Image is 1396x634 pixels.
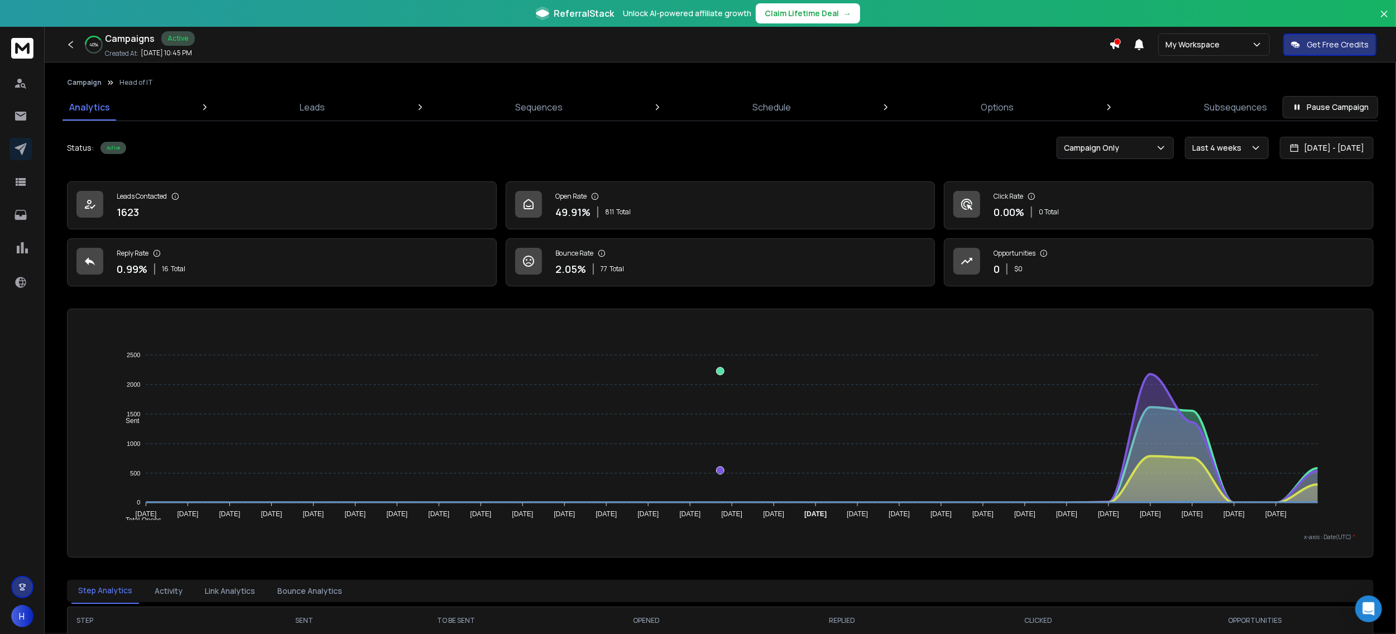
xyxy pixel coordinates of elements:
button: Campaign [67,78,102,87]
a: Subsequences [1197,94,1274,121]
a: Sequences [508,94,569,121]
p: 0 Total [1039,208,1059,217]
p: Options [981,100,1014,114]
tspan: [DATE] [303,510,324,518]
p: 0.00 % [994,204,1024,220]
p: Get Free Credits [1307,39,1369,50]
button: H [11,605,33,627]
th: STEP [68,607,245,634]
tspan: [DATE] [763,510,784,518]
p: Schedule [752,100,791,114]
a: Options [975,94,1021,121]
button: Get Free Credits [1283,33,1376,56]
button: [DATE] - [DATE] [1280,137,1374,159]
p: My Workspace [1165,39,1224,50]
p: 0 [994,261,1000,277]
button: Bounce Analytics [271,579,349,603]
tspan: 500 [130,470,140,477]
tspan: 2500 [127,352,140,358]
p: [DATE] 10:45 PM [141,49,192,57]
p: 49.91 % [555,204,591,220]
p: Unlock AI-powered affiliate growth [623,8,751,19]
p: Opportunities [994,249,1035,258]
a: Leads Contacted1623 [67,181,497,229]
span: Total [616,208,631,217]
p: Bounce Rate [555,249,593,258]
p: 2.05 % [555,261,586,277]
tspan: [DATE] [386,510,407,518]
p: Head of IT [119,78,153,87]
tspan: [DATE] [847,510,868,518]
button: Close banner [1377,7,1392,33]
p: Last 4 weeks [1192,142,1246,153]
a: Opportunities0$0 [944,238,1374,286]
tspan: [DATE] [428,510,449,518]
tspan: [DATE] [1098,510,1119,518]
tspan: 1500 [127,411,140,417]
th: OPENED [548,607,744,634]
tspan: [DATE] [1224,510,1245,518]
th: SENT [245,607,363,634]
p: Click Rate [994,192,1023,201]
tspan: [DATE] [554,510,575,518]
tspan: [DATE] [135,510,156,518]
tspan: [DATE] [261,510,282,518]
span: 811 [605,208,614,217]
p: $ 0 [1014,265,1023,273]
tspan: 2000 [127,381,140,388]
tspan: [DATE] [344,510,366,518]
th: TO BE SENT [363,607,548,634]
tspan: [DATE] [512,510,533,518]
h1: Campaigns [105,32,155,45]
p: Subsequences [1204,100,1267,114]
div: Active [161,31,195,46]
tspan: [DATE] [1056,510,1077,518]
tspan: 1000 [127,440,140,447]
tspan: [DATE] [804,510,827,518]
span: Total [610,265,624,273]
tspan: [DATE] [470,510,491,518]
tspan: [DATE] [1182,510,1203,518]
tspan: [DATE] [930,510,952,518]
p: Sequences [515,100,563,114]
tspan: [DATE] [721,510,742,518]
p: Open Rate [555,192,587,201]
p: Analytics [69,100,110,114]
tspan: 0 [137,499,140,506]
span: 16 [162,265,169,273]
p: Leads [300,100,325,114]
span: Sent [117,417,140,425]
button: Pause Campaign [1283,96,1378,118]
button: Claim Lifetime Deal→ [756,3,860,23]
span: ReferralStack [554,7,614,20]
a: Schedule [746,94,798,121]
tspan: [DATE] [177,510,198,518]
th: REPLIED [745,607,941,634]
tspan: [DATE] [1140,510,1161,518]
a: Leads [293,94,332,121]
p: 0.99 % [117,261,147,277]
p: x-axis : Date(UTC) [85,533,1355,541]
tspan: [DATE] [637,510,659,518]
th: OPPORTUNITIES [1136,607,1373,634]
p: 1623 [117,204,139,220]
p: Status: [67,142,94,153]
button: Activity [148,579,189,603]
tspan: [DATE] [679,510,701,518]
a: Click Rate0.00%0 Total [944,181,1374,229]
button: Step Analytics [71,578,139,604]
div: Active [100,142,126,154]
tspan: [DATE] [1014,510,1035,518]
tspan: [DATE] [596,510,617,518]
span: Total [171,265,185,273]
tspan: [DATE] [219,510,240,518]
a: Analytics [63,94,117,121]
a: Reply Rate0.99%16Total [67,238,497,286]
tspan: [DATE] [972,510,994,518]
span: 77 [601,265,607,273]
p: Campaign Only [1064,142,1124,153]
p: 40 % [89,41,98,48]
span: → [843,8,851,19]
